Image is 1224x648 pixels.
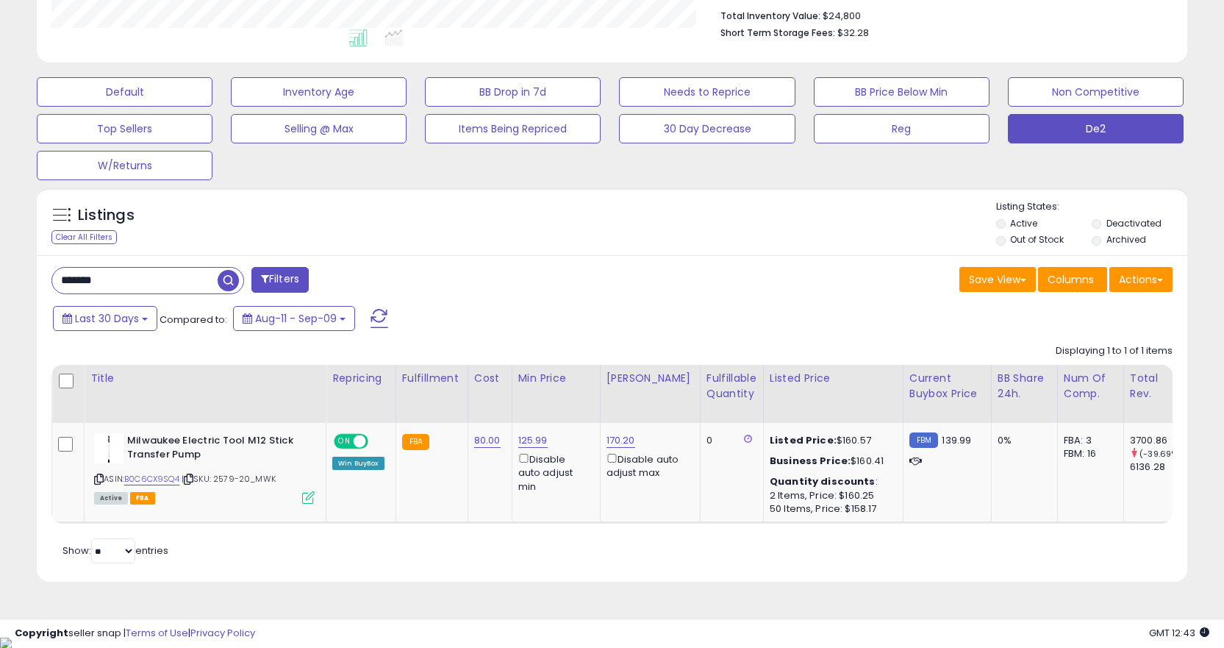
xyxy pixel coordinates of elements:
[335,435,354,448] span: ON
[837,26,869,40] span: $32.28
[770,454,851,468] b: Business Price:
[706,434,752,447] div: 0
[1130,434,1189,447] div: 3700.86
[78,205,135,226] h5: Listings
[1038,267,1107,292] button: Columns
[126,626,188,640] a: Terms of Use
[1008,77,1184,107] button: Non Competitive
[606,433,635,448] a: 170.20
[814,114,989,143] button: Reg
[909,371,985,402] div: Current Buybox Price
[233,306,355,331] button: Aug-11 - Sep-09
[1056,344,1173,358] div: Displaying 1 to 1 of 1 items
[332,457,384,470] div: Win BuyBox
[1010,233,1064,246] label: Out of Stock
[51,230,117,244] div: Clear All Filters
[770,502,892,516] div: 50 Items, Price: $158.17
[770,434,892,447] div: $160.57
[402,371,462,386] div: Fulfillment
[518,451,589,494] div: Disable auto adjust min
[998,434,1046,447] div: 0%
[182,473,276,485] span: | SKU: 2579-20_MWK
[90,371,320,386] div: Title
[1010,217,1037,229] label: Active
[606,371,694,386] div: [PERSON_NAME]
[1048,272,1094,287] span: Columns
[720,10,820,22] b: Total Inventory Value:
[75,311,139,326] span: Last 30 Days
[770,455,892,468] div: $160.41
[37,151,212,180] button: W/Returns
[770,475,892,488] div: :
[251,267,309,293] button: Filters
[160,313,227,327] span: Compared to:
[425,114,601,143] button: Items Being Repriced
[1130,460,1189,474] div: 6136.28
[366,435,390,448] span: OFF
[53,306,157,331] button: Last 30 Days
[998,371,1051,402] div: BB Share 24h.
[1109,267,1173,292] button: Actions
[62,544,168,558] span: Show: entries
[332,371,390,386] div: Repricing
[15,627,255,641] div: seller snap | |
[606,451,689,480] div: Disable auto adjust max
[770,474,876,488] b: Quantity discounts
[1106,233,1146,246] label: Archived
[255,311,337,326] span: Aug-11 - Sep-09
[619,114,795,143] button: 30 Day Decrease
[94,434,124,463] img: 21dT8j84nlL._SL40_.jpg
[518,433,548,448] a: 125.99
[1106,217,1162,229] label: Deactivated
[94,492,128,505] span: All listings currently available for purchase on Amazon
[1064,371,1117,402] div: Num of Comp.
[15,626,68,640] strong: Copyright
[402,434,429,450] small: FBA
[37,114,212,143] button: Top Sellers
[127,434,306,465] b: Milwaukee Electric Tool M12 Stick Transfer Pump
[231,77,407,107] button: Inventory Age
[1130,371,1184,402] div: Total Rev.
[959,267,1036,292] button: Save View
[1064,434,1112,447] div: FBA: 3
[124,473,179,485] a: B0C6CX9SQ4
[1149,626,1209,640] span: 2025-10-10 12:43 GMT
[942,433,971,447] span: 139.99
[770,489,892,502] div: 2 Items, Price: $160.25
[996,200,1187,214] p: Listing States:
[231,114,407,143] button: Selling @ Max
[1139,448,1181,460] small: (-39.69%)
[770,371,897,386] div: Listed Price
[1064,447,1112,460] div: FBM: 16
[720,26,835,39] b: Short Term Storage Fees:
[720,6,1162,24] li: $24,800
[130,492,155,505] span: FBA
[1008,114,1184,143] button: De2
[814,77,989,107] button: BB Price Below Min
[474,433,501,448] a: 80.00
[706,371,757,402] div: Fulfillable Quantity
[190,626,255,640] a: Privacy Policy
[770,433,837,447] b: Listed Price:
[909,432,938,448] small: FBM
[518,371,594,386] div: Min Price
[619,77,795,107] button: Needs to Reprice
[94,434,315,502] div: ASIN:
[425,77,601,107] button: BB Drop in 7d
[474,371,506,386] div: Cost
[37,77,212,107] button: Default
